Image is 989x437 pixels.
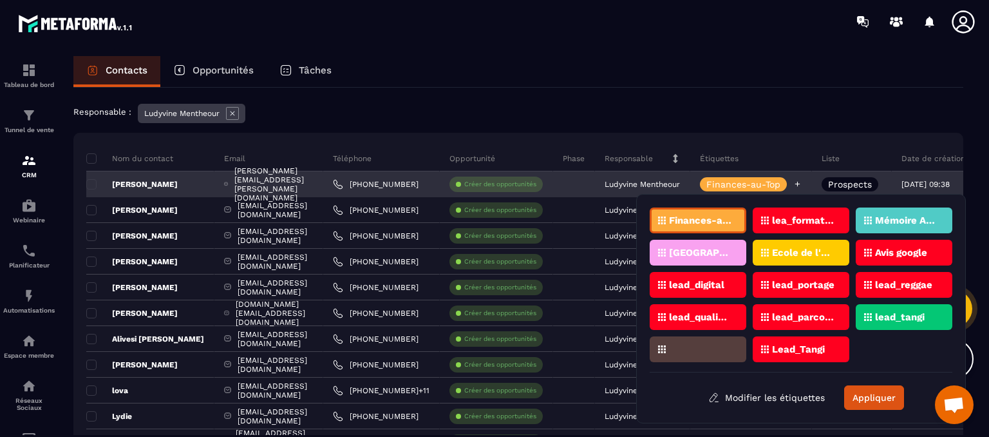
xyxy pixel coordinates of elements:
[3,126,55,133] p: Tunnel de vente
[464,231,536,240] p: Créer des opportunités
[333,411,419,422] a: [PHONE_NUMBER]
[563,153,585,164] p: Phase
[86,411,132,422] p: Lydie
[605,206,680,215] p: Ludyvine Mentheour
[21,378,37,394] img: social-network
[464,283,536,292] p: Créer des opportunités
[106,64,147,76] p: Contacts
[605,180,680,189] p: Ludyvine Mentheour
[21,243,37,258] img: scheduler
[18,12,134,35] img: logo
[86,308,178,318] p: [PERSON_NAME]
[772,280,834,289] p: lead_portage
[772,345,825,354] p: Lead_Tangi
[875,280,932,289] p: lead_reggae
[86,205,178,215] p: [PERSON_NAME]
[875,313,925,322] p: lead_tangi
[333,282,419,293] a: [PHONE_NUMBER]
[875,216,937,225] p: Mémoire Academy
[21,333,37,349] img: automations
[333,205,419,215] a: [PHONE_NUMBER]
[86,153,173,164] p: Nom du contact
[3,233,55,278] a: schedulerschedulerPlanificateur
[21,153,37,168] img: formation
[333,257,419,267] a: [PHONE_NUMBER]
[706,180,780,189] p: Finances-au-Top
[86,179,178,189] p: [PERSON_NAME]
[772,248,834,257] p: Ecole de l'Être
[21,198,37,213] img: automations
[3,217,55,224] p: Webinaire
[464,360,536,369] p: Créer des opportunités
[333,153,372,164] p: Téléphone
[86,257,178,267] p: [PERSON_NAME]
[333,385,429,396] a: [PHONE_NUMBER]+11
[772,313,834,322] p: lead_parcours
[605,309,680,318] p: Ludyvine Mentheour
[464,206,536,215] p: Créer des opportunités
[605,283,680,292] p: Ludyvine Mentheour
[193,64,254,76] p: Opportunités
[3,397,55,411] p: Réseaux Sociaux
[464,386,536,395] p: Créer des opportunités
[3,278,55,324] a: automationsautomationsAutomatisations
[3,53,55,98] a: formationformationTableau de bord
[669,313,731,322] p: lead_qualiopi
[3,262,55,269] p: Planificateur
[464,309,536,318] p: Créer des opportunités
[700,153,739,164] p: Étiquettes
[333,231,419,241] a: [PHONE_NUMBER]
[605,335,680,344] p: Ludyvine Mentheour
[828,180,872,189] p: Prospects
[699,386,834,409] button: Modifier les étiquettes
[605,412,680,421] p: Ludyvine Mentheour
[333,334,419,344] a: [PHONE_NUMBER]
[73,107,131,117] p: Responsable :
[449,153,495,164] p: Opportunité
[86,231,178,241] p: [PERSON_NAME]
[73,56,160,87] a: Contacts
[875,248,927,257] p: Avis google
[144,109,220,118] p: Ludyvine Mentheour
[844,385,904,410] button: Appliquer
[3,307,55,314] p: Automatisations
[21,288,37,304] img: automations
[772,216,834,225] p: lea_formateur
[605,386,680,395] p: Ludyvine Mentheour
[86,360,178,370] p: [PERSON_NAME]
[669,216,731,225] p: Finances-au-Top
[464,180,536,189] p: Créer des opportunités
[901,153,965,164] p: Date de création
[3,81,55,88] p: Tableau de bord
[86,282,178,293] p: [PERSON_NAME]
[464,335,536,344] p: Créer des opportunités
[464,412,536,421] p: Créer des opportunités
[86,385,128,396] p: lova
[267,56,344,87] a: Tâches
[224,153,245,164] p: Email
[86,334,204,344] p: Alivesi [PERSON_NAME]
[605,231,680,240] p: Ludyvine Mentheour
[333,179,419,189] a: [PHONE_NUMBER]
[3,171,55,179] p: CRM
[21,108,37,123] img: formation
[901,180,950,189] p: [DATE] 09:38
[3,143,55,188] a: formationformationCRM
[3,188,55,233] a: automationsautomationsWebinaire
[299,64,332,76] p: Tâches
[822,153,840,164] p: Liste
[3,98,55,143] a: formationformationTunnel de vente
[3,369,55,421] a: social-networksocial-networkRéseaux Sociaux
[160,56,267,87] a: Opportunités
[605,257,680,266] p: Ludyvine Mentheour
[3,324,55,369] a: automationsautomationsEspace membre
[605,153,653,164] p: Responsable
[464,257,536,266] p: Créer des opportunités
[605,360,680,369] p: Ludyvine Mentheour
[669,280,724,289] p: lead_digital
[21,63,37,78] img: formation
[333,308,419,318] a: [PHONE_NUMBER]
[935,385,974,424] a: Open chat
[333,360,419,370] a: [PHONE_NUMBER]
[3,352,55,359] p: Espace membre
